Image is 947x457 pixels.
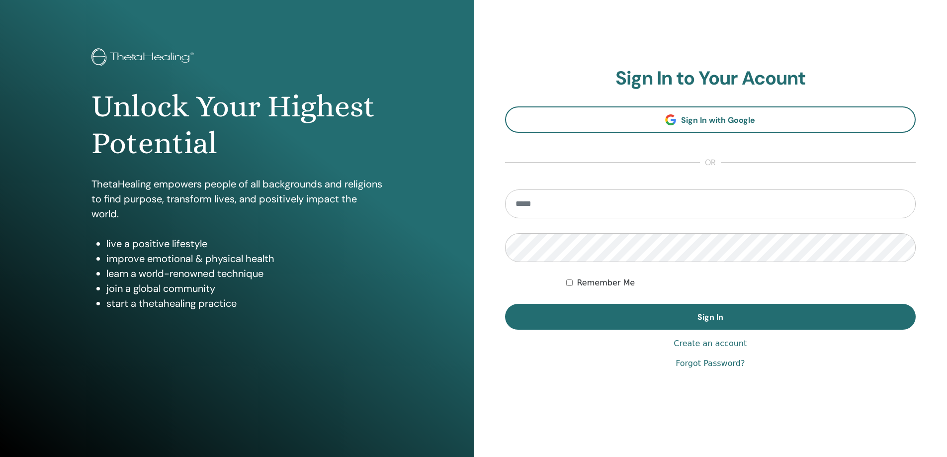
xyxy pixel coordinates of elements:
[676,358,745,369] a: Forgot Password?
[505,67,916,90] h2: Sign In to Your Acount
[577,277,635,289] label: Remember Me
[700,157,721,169] span: or
[106,251,382,266] li: improve emotional & physical health
[106,236,382,251] li: live a positive lifestyle
[674,338,747,350] a: Create an account
[697,312,723,322] span: Sign In
[566,277,916,289] div: Keep me authenticated indefinitely or until I manually logout
[106,296,382,311] li: start a thetahealing practice
[106,266,382,281] li: learn a world-renowned technique
[106,281,382,296] li: join a global community
[681,115,755,125] span: Sign In with Google
[91,177,382,221] p: ThetaHealing empowers people of all backgrounds and religions to find purpose, transform lives, a...
[505,106,916,133] a: Sign In with Google
[91,88,382,162] h1: Unlock Your Highest Potential
[505,304,916,330] button: Sign In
